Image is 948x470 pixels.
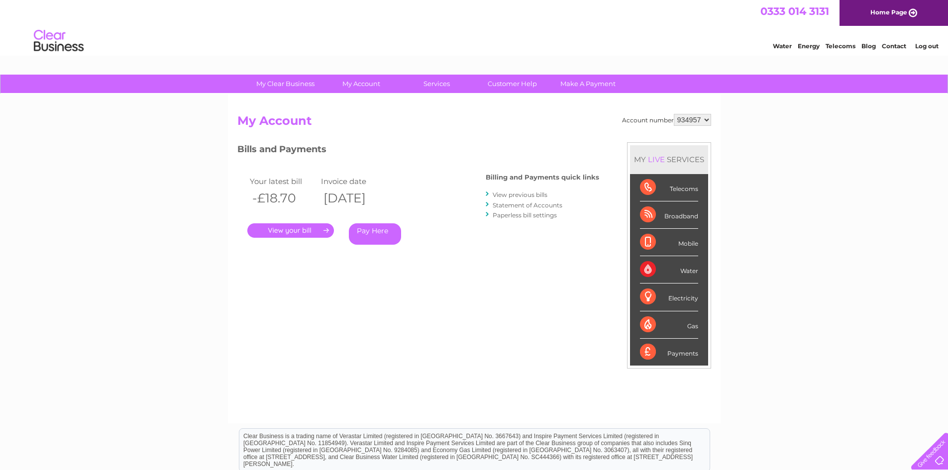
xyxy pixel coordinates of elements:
[396,75,478,93] a: Services
[622,114,711,126] div: Account number
[493,211,557,219] a: Paperless bill settings
[493,191,547,198] a: View previous bills
[861,42,876,50] a: Blog
[760,5,829,17] a: 0333 014 3131
[237,114,711,133] h2: My Account
[247,223,334,238] a: .
[640,201,698,229] div: Broadband
[247,175,319,188] td: Your latest bill
[640,256,698,283] div: Water
[239,5,710,48] div: Clear Business is a trading name of Verastar Limited (registered in [GEOGRAPHIC_DATA] No. 3667643...
[773,42,792,50] a: Water
[640,339,698,366] div: Payments
[318,175,390,188] td: Invoice date
[826,42,855,50] a: Telecoms
[349,223,401,245] a: Pay Here
[244,75,326,93] a: My Clear Business
[640,229,698,256] div: Mobile
[471,75,553,93] a: Customer Help
[493,201,562,209] a: Statement of Accounts
[486,174,599,181] h4: Billing and Payments quick links
[237,142,599,160] h3: Bills and Payments
[646,155,667,164] div: LIVE
[640,283,698,311] div: Electricity
[247,188,319,208] th: -£18.70
[547,75,629,93] a: Make A Payment
[318,188,390,208] th: [DATE]
[320,75,402,93] a: My Account
[33,26,84,56] img: logo.png
[882,42,906,50] a: Contact
[915,42,939,50] a: Log out
[640,174,698,201] div: Telecoms
[640,311,698,339] div: Gas
[798,42,820,50] a: Energy
[630,145,708,174] div: MY SERVICES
